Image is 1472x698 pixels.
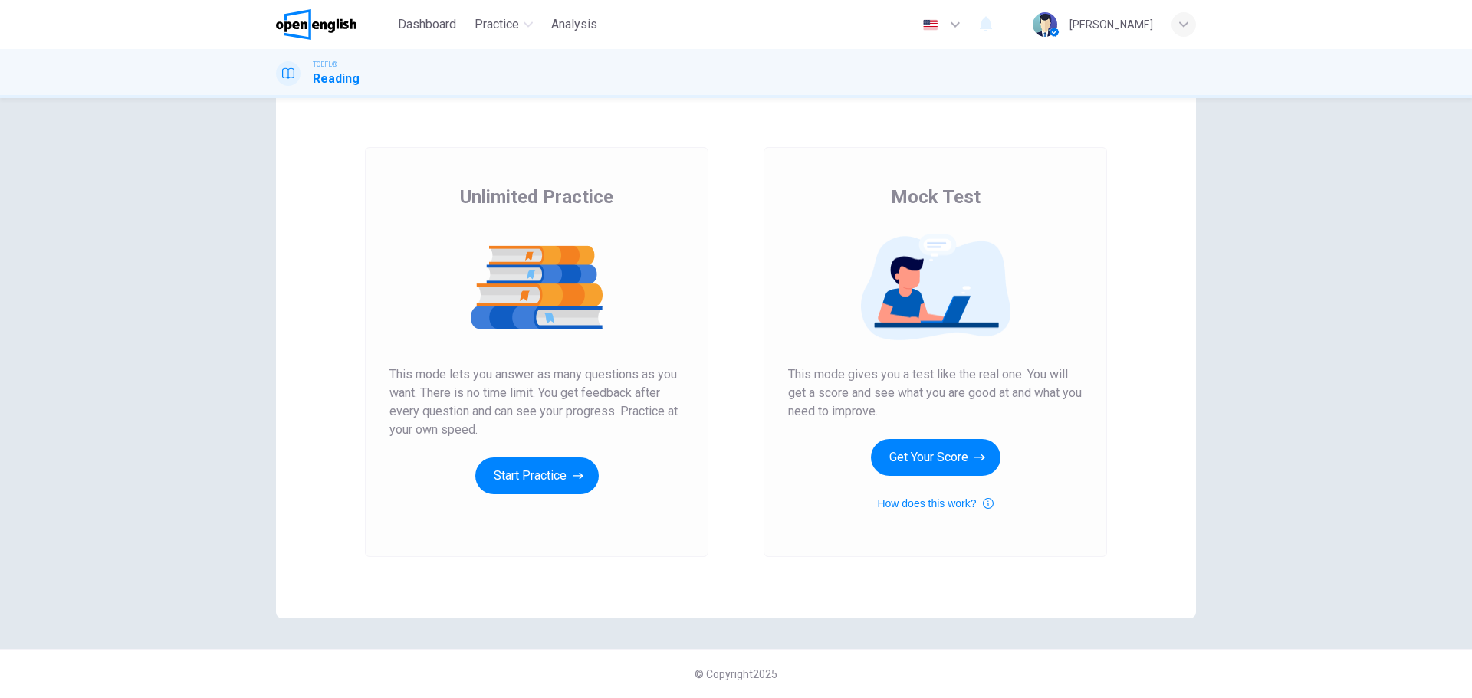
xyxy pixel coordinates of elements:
span: Unlimited Practice [460,185,613,209]
span: Analysis [551,15,597,34]
span: This mode gives you a test like the real one. You will get a score and see what you are good at a... [788,365,1083,421]
button: Start Practice [475,457,599,494]
button: Practice [468,11,539,38]
span: Practice [475,15,519,34]
button: How does this work? [877,494,993,513]
button: Analysis [545,11,603,38]
img: Profile picture [1033,12,1057,37]
span: © Copyright 2025 [695,668,777,680]
div: [PERSON_NAME] [1069,15,1153,34]
span: Dashboard [398,15,456,34]
button: Dashboard [392,11,462,38]
span: TOEFL® [313,59,337,70]
button: Get Your Score [871,439,1001,476]
a: OpenEnglish logo [276,9,392,40]
h1: Reading [313,70,360,88]
span: Mock Test [891,185,981,209]
img: OpenEnglish logo [276,9,356,40]
img: en [921,19,940,31]
span: This mode lets you answer as many questions as you want. There is no time limit. You get feedback... [389,365,684,439]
